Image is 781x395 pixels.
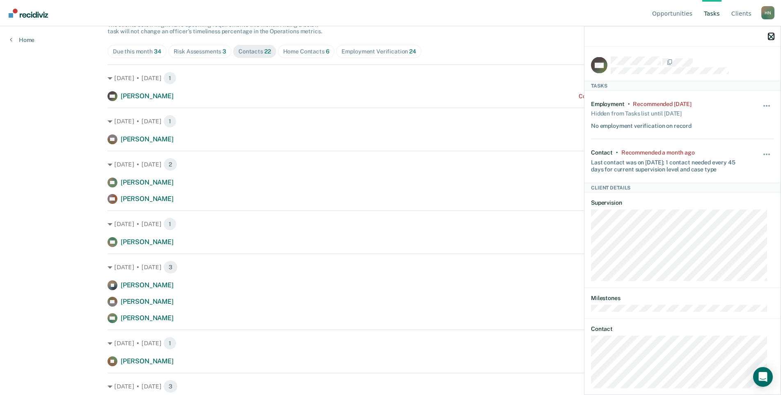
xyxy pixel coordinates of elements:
[163,72,176,85] span: 1
[108,72,673,85] div: [DATE] • [DATE]
[163,158,177,171] span: 2
[121,357,174,365] span: [PERSON_NAME]
[591,156,744,173] div: Last contact was on [DATE]; 1 contact needed every 45 days for current supervision level and case...
[113,48,161,55] div: Due this month
[283,48,330,55] div: Home Contacts
[591,119,692,129] div: No employment verification on record
[341,48,416,55] div: Employment Verification
[10,36,34,44] a: Home
[121,92,174,100] span: [PERSON_NAME]
[633,100,691,107] div: Recommended 4 months ago
[108,337,673,350] div: [DATE] • [DATE]
[121,238,174,246] span: [PERSON_NAME]
[616,149,618,156] div: •
[591,107,682,119] div: Hidden from Tasks list until [DATE]
[409,48,416,55] span: 24
[628,100,630,107] div: •
[222,48,226,55] span: 3
[761,6,774,19] button: Profile dropdown button
[108,115,673,128] div: [DATE] • [DATE]
[584,182,781,192] div: Client Details
[264,48,271,55] span: 22
[579,93,673,100] div: Contact recommended a month ago
[753,367,773,387] div: Open Intercom Messenger
[591,100,625,107] div: Employment
[108,380,673,393] div: [DATE] • [DATE]
[108,21,322,35] span: The clients below might have upcoming requirements this month. Hiding a below task will not chang...
[163,380,178,393] span: 3
[326,48,330,55] span: 6
[108,158,673,171] div: [DATE] • [DATE]
[108,217,673,231] div: [DATE] • [DATE]
[163,115,176,128] span: 1
[163,261,178,274] span: 3
[163,337,176,350] span: 1
[591,199,774,206] dt: Supervision
[121,135,174,143] span: [PERSON_NAME]
[9,9,48,18] img: Recidiviz
[174,48,227,55] div: Risk Assessments
[108,261,673,274] div: [DATE] • [DATE]
[238,48,271,55] div: Contacts
[121,178,174,186] span: [PERSON_NAME]
[591,325,774,332] dt: Contact
[591,295,774,302] dt: Milestones
[121,298,174,305] span: [PERSON_NAME]
[621,149,695,156] div: Recommended a month ago
[591,149,613,156] div: Contact
[121,195,174,203] span: [PERSON_NAME]
[761,6,774,19] div: H N
[121,314,174,322] span: [PERSON_NAME]
[584,81,781,90] div: Tasks
[163,217,176,231] span: 1
[121,281,174,289] span: [PERSON_NAME]
[154,48,161,55] span: 34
